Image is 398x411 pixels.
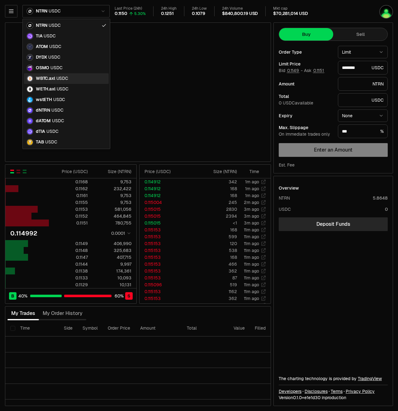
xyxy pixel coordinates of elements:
span: USDC [50,65,62,71]
span: USDC [48,55,60,60]
img: OSMO Logo [27,65,33,71]
span: USDC [52,118,64,124]
span: dTIA [36,129,45,134]
img: dTIA Logo [27,129,33,134]
span: NTRN [36,23,47,28]
span: USDC [46,129,58,134]
span: USDC [56,76,68,81]
span: USDC [57,86,69,92]
span: ATOM [36,44,48,50]
img: TAB Logo [27,139,33,145]
img: WBTC.axl Logo [27,76,33,81]
span: USDC [51,108,63,113]
span: WBTC.axl [36,76,55,81]
span: TIA [36,33,42,39]
span: TAB [36,139,44,145]
span: dNTRN [36,108,50,113]
span: OSMO [36,65,49,71]
span: WETH.axl [36,86,55,92]
span: DYDX [36,55,47,60]
span: USDC [45,139,57,145]
span: USDC [53,97,65,103]
span: USDC [49,44,61,50]
img: ATOM Logo [27,44,33,50]
img: DYDX Logo [27,55,33,60]
img: WETH.axl Logo [27,86,33,92]
img: dNTRN Logo [27,108,33,113]
span: wstETH [36,97,52,103]
img: TIA Logo [27,33,33,39]
img: wstETH Logo [27,97,33,103]
span: USDC [44,33,55,39]
img: NTRN Logo [27,23,33,28]
span: USDC [49,23,60,28]
img: dATOM Logo [27,118,33,124]
span: dATOM [36,118,51,124]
